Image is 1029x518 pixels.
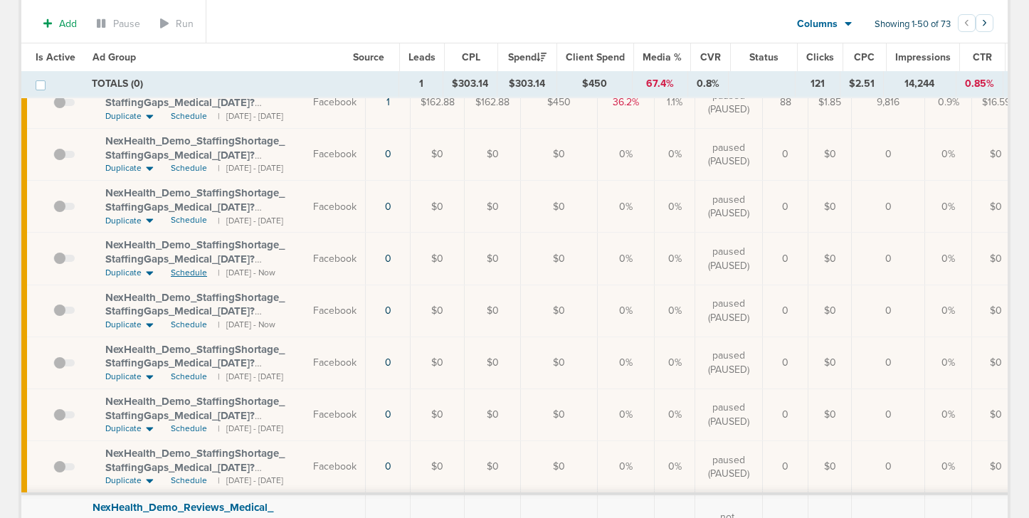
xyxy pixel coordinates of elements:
[465,77,521,129] td: $162.88
[763,441,808,495] td: 0
[171,214,207,226] span: Schedule
[854,51,875,63] span: CPC
[852,285,925,337] td: 0
[411,233,465,285] td: $0
[598,388,655,440] td: 0%
[399,71,443,97] td: 1
[763,388,808,440] td: 0
[925,181,972,233] td: 0%
[695,233,763,285] td: paused (PAUSED)
[305,129,366,181] td: Facebook
[655,233,695,285] td: 0%
[598,129,655,181] td: 0%
[808,181,852,233] td: $0
[218,423,283,435] small: | [DATE] - [DATE]
[171,423,207,435] span: Schedule
[556,71,633,97] td: $450
[925,129,972,181] td: 0%
[105,343,285,384] span: NexHealth_ Demo_ StaffingShortage_ StaffingGaps_ Medical_ [DATE]?id=183&cmp_ id=9658047
[852,233,925,285] td: 0
[521,181,598,233] td: $0
[958,16,993,33] ul: Pagination
[925,337,972,388] td: 0%
[105,423,142,435] span: Duplicate
[598,181,655,233] td: 0%
[972,129,1020,181] td: $0
[598,285,655,337] td: 0%
[925,233,972,285] td: 0%
[643,51,682,63] span: Media %
[925,388,972,440] td: 0%
[305,337,366,388] td: Facebook
[508,51,547,63] span: Spend
[895,51,951,63] span: Impressions
[465,181,521,233] td: $0
[852,337,925,388] td: 0
[93,51,136,63] span: Ad Group
[695,77,763,129] td: paused (PAUSED)
[521,441,598,495] td: $0
[218,110,283,122] small: | [DATE] - [DATE]
[852,129,925,181] td: 0
[385,201,391,213] a: 0
[411,129,465,181] td: $0
[925,285,972,337] td: 0%
[105,475,142,487] span: Duplicate
[852,388,925,440] td: 0
[521,129,598,181] td: $0
[105,319,142,331] span: Duplicate
[386,96,390,108] a: 1
[353,51,384,63] span: Source
[852,77,925,129] td: 9,816
[763,337,808,388] td: 0
[385,148,391,160] a: 0
[749,51,779,63] span: Status
[105,291,285,332] span: NexHealth_ Demo_ StaffingShortage_ StaffingGaps_ Medical_ [DATE]?id=183&cmp_ id=9658047
[972,233,1020,285] td: $0
[521,388,598,440] td: $0
[884,71,956,97] td: 14,244
[305,441,366,495] td: Facebook
[465,388,521,440] td: $0
[385,253,391,265] a: 0
[973,51,992,63] span: CTR
[598,337,655,388] td: 0%
[36,14,85,34] button: Add
[598,77,655,129] td: 36.2%
[972,77,1020,129] td: $16.59
[171,267,207,279] span: Schedule
[218,267,275,279] small: | [DATE] - Now
[105,162,142,174] span: Duplicate
[972,181,1020,233] td: $0
[411,181,465,233] td: $0
[465,337,521,388] td: $0
[763,77,808,129] td: 88
[808,233,852,285] td: $0
[655,441,695,495] td: 0%
[385,460,391,472] a: 0
[105,371,142,383] span: Duplicate
[408,51,436,63] span: Leads
[808,441,852,495] td: $0
[972,285,1020,337] td: $0
[700,51,721,63] span: CVR
[655,285,695,337] td: 0%
[695,337,763,388] td: paused (PAUSED)
[521,285,598,337] td: $0
[763,129,808,181] td: 0
[598,441,655,495] td: 0%
[465,233,521,285] td: $0
[105,447,285,487] span: NexHealth_ Demo_ StaffingShortage_ StaffingGaps_ Medical_ [DATE]?id=183&cmp_ id=9658047
[385,408,391,421] a: 0
[36,51,75,63] span: Is Active
[105,395,285,435] span: NexHealth_ Demo_ StaffingShortage_ StaffingGaps_ Medical_ [DATE]?id=183&cmp_ id=9658047
[695,285,763,337] td: paused (PAUSED)
[411,441,465,495] td: $0
[171,371,207,383] span: Schedule
[763,181,808,233] td: 0
[840,71,884,97] td: $2.51
[655,181,695,233] td: 0%
[688,71,729,97] td: 0.8%
[105,110,142,122] span: Duplicate
[972,337,1020,388] td: $0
